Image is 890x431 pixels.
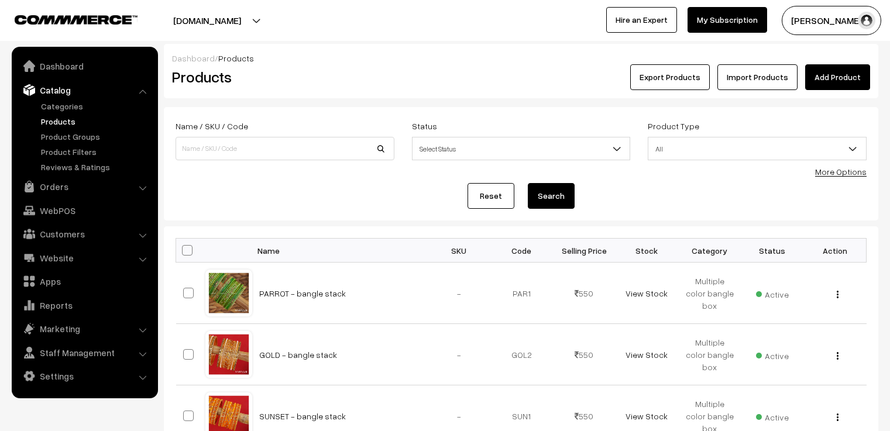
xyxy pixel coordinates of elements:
[412,137,631,160] span: Select Status
[815,167,867,177] a: More Options
[688,7,767,33] a: My Subscription
[132,6,282,35] button: [DOMAIN_NAME]
[606,7,677,33] a: Hire an Expert
[490,324,553,385] td: GOL2
[15,366,154,387] a: Settings
[717,64,798,90] a: Import Products
[528,183,575,209] button: Search
[630,64,710,90] button: Export Products
[15,223,154,244] a: Customers
[805,64,870,90] a: Add Product
[259,288,346,298] a: PARROT - bangle stack
[15,295,154,316] a: Reports
[756,285,789,301] span: Active
[15,200,154,221] a: WebPOS
[756,347,789,362] span: Active
[626,288,668,298] a: View Stock
[176,137,394,160] input: Name / SKU / Code
[626,411,668,421] a: View Stock
[428,263,490,324] td: -
[468,183,514,209] a: Reset
[15,15,138,24] img: COMMMERCE
[38,130,154,143] a: Product Groups
[678,239,741,263] th: Category
[553,324,616,385] td: 550
[38,146,154,158] a: Product Filters
[490,239,553,263] th: Code
[15,56,154,77] a: Dashboard
[782,6,881,35] button: [PERSON_NAME] C
[259,411,346,421] a: SUNSET - bangle stack
[553,239,616,263] th: Selling Price
[678,324,741,385] td: Multiple color bangle box
[259,350,337,360] a: GOLD - bangle stack
[616,239,678,263] th: Stock
[428,324,490,385] td: -
[412,120,437,132] label: Status
[837,291,839,298] img: Menu
[38,115,154,127] a: Products
[15,271,154,292] a: Apps
[172,52,870,64] div: /
[678,263,741,324] td: Multiple color bangle box
[218,53,254,63] span: Products
[38,100,154,112] a: Categories
[15,80,154,101] a: Catalog
[428,239,490,263] th: SKU
[490,263,553,324] td: PAR1
[648,137,867,160] span: All
[741,239,803,263] th: Status
[648,139,866,159] span: All
[38,161,154,173] a: Reviews & Ratings
[858,12,875,29] img: user
[15,176,154,197] a: Orders
[837,352,839,360] img: Menu
[172,68,393,86] h2: Products
[626,350,668,360] a: View Stock
[756,408,789,423] span: Active
[15,247,154,268] a: Website
[252,239,428,263] th: Name
[553,263,616,324] td: 550
[803,239,866,263] th: Action
[15,318,154,339] a: Marketing
[413,139,630,159] span: Select Status
[172,53,215,63] a: Dashboard
[15,12,117,26] a: COMMMERCE
[648,120,699,132] label: Product Type
[15,342,154,363] a: Staff Management
[837,413,839,421] img: Menu
[176,120,248,132] label: Name / SKU / Code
